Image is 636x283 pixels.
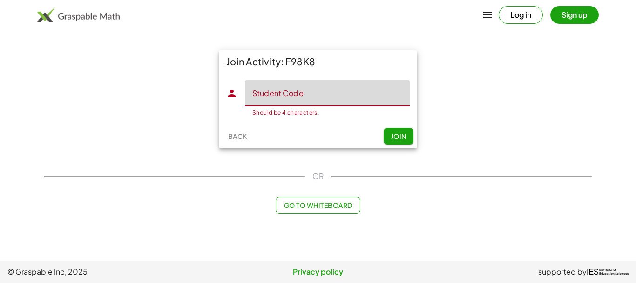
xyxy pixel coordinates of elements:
[228,132,247,140] span: Back
[384,128,413,145] button: Join
[223,128,252,145] button: Back
[312,171,324,182] span: OR
[276,197,360,214] button: Go to Whiteboard
[219,50,417,73] div: Join Activity: F98K8
[284,201,352,209] span: Go to Whiteboard
[587,268,599,276] span: IES
[599,269,629,276] span: Institute of Education Sciences
[215,266,422,277] a: Privacy policy
[7,266,215,277] span: © Graspable Inc, 2025
[538,266,587,277] span: supported by
[587,266,629,277] a: IESInstitute ofEducation Sciences
[252,110,389,116] div: Should be 4 characters.
[550,6,599,24] button: Sign up
[391,132,406,140] span: Join
[499,6,543,24] button: Log in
